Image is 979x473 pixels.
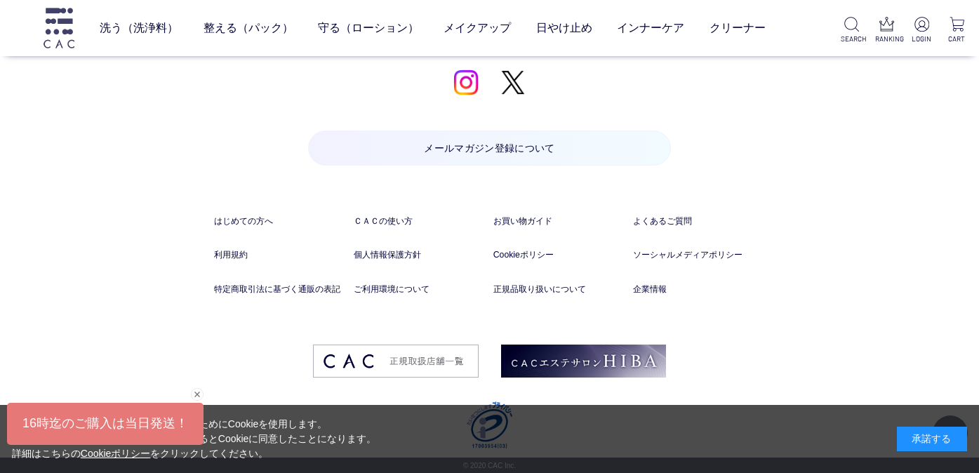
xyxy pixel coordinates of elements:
[41,8,76,48] img: logo
[910,17,933,44] a: LOGIN
[945,17,968,44] a: CART
[444,8,511,47] a: メイクアップ
[875,17,898,44] a: RANKING
[308,131,672,166] a: メールマガジン登録について
[214,283,346,295] a: 特定商取引法に基づく通販の表記
[100,8,178,47] a: 洗う（洗浄料）
[633,283,765,295] a: 企業情報
[313,345,478,378] img: footer_image03.png
[214,215,346,227] a: はじめての方へ
[633,248,765,261] a: ソーシャルメディアポリシー
[945,34,968,44] p: CART
[354,215,486,227] a: ＣＡＣの使い方
[910,34,933,44] p: LOGIN
[710,8,766,47] a: クリーナー
[536,8,592,47] a: 日やけ止め
[318,8,419,47] a: 守る（ローション）
[493,248,625,261] a: Cookieポリシー
[875,34,898,44] p: RANKING
[841,34,863,44] p: SEARCH
[354,248,486,261] a: 個人情報保護方針
[493,283,625,295] a: 正規品取り扱いについて
[354,283,486,295] a: ご利用環境について
[204,8,293,47] a: 整える（パック）
[493,215,625,227] a: お買い物ガイド
[617,8,684,47] a: インナーケア
[897,427,967,451] div: 承諾する
[841,17,863,44] a: SEARCH
[214,248,346,261] a: 利用規約
[501,345,666,378] img: footer_image02.png
[633,215,765,227] a: よくあるご質問
[81,448,151,459] a: Cookieポリシー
